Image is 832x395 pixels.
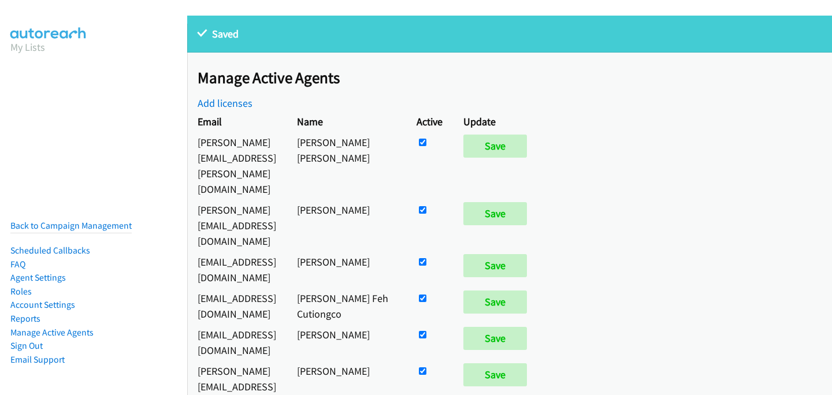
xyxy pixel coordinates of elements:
td: [PERSON_NAME] [287,199,406,251]
a: Scheduled Callbacks [10,245,90,256]
th: Update [453,111,543,132]
a: Account Settings [10,299,75,310]
td: [EMAIL_ADDRESS][DOMAIN_NAME] [187,324,287,360]
td: [PERSON_NAME] Feh Cutiongco [287,288,406,324]
a: Back to Campaign Management [10,220,132,231]
td: [EMAIL_ADDRESS][DOMAIN_NAME] [187,251,287,288]
td: [PERSON_NAME] [287,324,406,360]
th: Email [187,111,287,132]
input: Save [463,202,527,225]
input: Save [463,363,527,386]
a: Add licenses [198,96,252,110]
td: [PERSON_NAME] [287,251,406,288]
input: Save [463,254,527,277]
th: Name [287,111,406,132]
h2: Manage Active Agents [198,68,832,88]
a: FAQ [10,259,25,270]
p: Saved [198,26,822,42]
input: Save [463,290,527,314]
td: [EMAIL_ADDRESS][DOMAIN_NAME] [187,288,287,324]
a: Agent Settings [10,272,66,283]
td: [PERSON_NAME][EMAIL_ADDRESS][DOMAIN_NAME] [187,199,287,251]
td: [PERSON_NAME] [PERSON_NAME] [287,132,406,199]
a: Roles [10,286,32,297]
th: Active [406,111,453,132]
a: Manage Active Agents [10,327,94,338]
a: Sign Out [10,340,43,351]
input: Save [463,327,527,350]
a: Reports [10,313,40,324]
a: My Lists [10,40,45,54]
td: [PERSON_NAME][EMAIL_ADDRESS][PERSON_NAME][DOMAIN_NAME] [187,132,287,199]
a: Email Support [10,354,65,365]
input: Save [463,135,527,158]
